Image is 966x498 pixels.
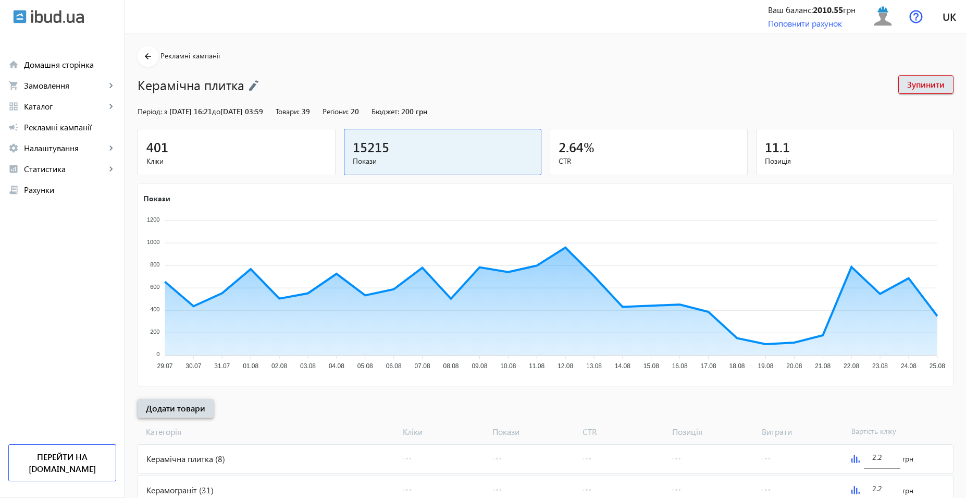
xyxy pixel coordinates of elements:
tspan: 600 [150,284,159,290]
div: Керамічна плитка (8) [138,445,399,473]
img: ibud.svg [13,10,27,23]
tspan: 30.07 [185,362,201,370]
tspan: 09.08 [472,362,487,370]
tspan: 1000 [147,239,159,245]
tspan: 11.08 [529,362,544,370]
mat-icon: keyboard_arrow_right [106,164,116,174]
span: Замовлення [24,80,106,91]
mat-icon: grid_view [8,101,19,112]
span: CTR [559,156,739,166]
tspan: 17.08 [701,362,716,370]
tspan: 03.08 [300,362,316,370]
span: Рахунки [24,185,116,195]
tspan: 01.08 [243,362,258,370]
span: Позиція [765,156,945,166]
tspan: 10.08 [500,362,516,370]
tspan: 14.08 [615,362,630,370]
span: Покази [488,426,578,438]
tspan: 22.08 [844,362,859,370]
mat-icon: arrow_back [142,50,155,63]
img: help.svg [909,10,923,23]
span: Витрати [758,426,847,438]
tspan: 19.08 [758,362,773,370]
mat-icon: keyboard_arrow_right [106,80,116,91]
img: user.svg [871,5,895,28]
span: 20 [351,106,359,116]
span: Домашня сторінка [24,59,116,70]
span: Категорія [138,426,399,438]
button: Зупинити [898,75,953,94]
tspan: 20.08 [786,362,802,370]
span: 401 [146,138,168,155]
tspan: 06.08 [386,362,402,370]
tspan: 13.08 [586,362,602,370]
span: Кліки [146,156,327,166]
h1: Керамічна плитка [138,76,888,94]
tspan: 07.08 [415,362,430,370]
tspan: 29.07 [157,362,172,370]
img: graph.svg [851,486,860,494]
tspan: 23.08 [872,362,888,370]
tspan: 31.07 [214,362,230,370]
tspan: 21.08 [815,362,831,370]
span: Товари: [276,106,300,116]
tspan: 15.08 [643,362,659,370]
span: CTR [578,426,668,438]
tspan: 12.08 [558,362,573,370]
span: Рекламні кампанії [160,51,220,60]
tspan: 0 [156,351,159,357]
mat-icon: receipt_long [8,185,19,195]
span: 39 [302,106,310,116]
mat-icon: keyboard_arrow_right [106,143,116,153]
tspan: 24.08 [901,362,917,370]
a: Перейти на [DOMAIN_NAME] [8,444,116,481]
tspan: 08.08 [443,362,459,370]
span: до [212,106,220,116]
tspan: 16.08 [672,362,688,370]
span: 200 грн [401,106,427,116]
span: Додати товари [146,403,205,414]
tspan: 800 [150,261,159,268]
span: uk [943,10,956,23]
span: Налаштування [24,143,106,153]
b: 2010.55 [813,4,843,15]
tspan: 04.08 [329,362,344,370]
mat-icon: settings [8,143,19,153]
tspan: 200 [150,329,159,335]
mat-icon: keyboard_arrow_right [106,101,116,112]
span: Статистика [24,164,106,174]
span: грн [902,485,913,496]
span: % [584,138,595,155]
span: 15215 [353,138,389,155]
button: Додати товари [138,399,214,418]
span: Покази [353,156,533,166]
tspan: 18.08 [729,362,745,370]
span: 11.1 [765,138,790,155]
span: Рекламні кампанії [24,122,116,132]
span: Позиція [668,426,758,438]
span: Вартість кліку [847,426,937,438]
tspan: 02.08 [271,362,287,370]
span: Каталог [24,101,106,112]
tspan: 25.08 [930,362,945,370]
a: Поповнити рахунок [768,18,842,29]
img: ibud_text.svg [31,10,84,23]
tspan: 1200 [147,216,159,223]
tspan: 400 [150,306,159,312]
span: Зупинити [907,79,945,90]
span: Регіони: [323,106,349,116]
tspan: 05.08 [357,362,373,370]
mat-icon: campaign [8,122,19,132]
span: Кліки [399,426,488,438]
mat-icon: analytics [8,164,19,174]
mat-icon: shopping_cart [8,80,19,91]
img: graph.svg [851,455,860,463]
span: 2.64 [559,138,584,155]
mat-icon: home [8,59,19,70]
text: Покази [143,193,170,203]
span: Бюджет: [371,106,399,116]
span: Період: з [138,106,167,116]
div: Ваш баланс: грн [768,4,856,16]
span: [DATE] 16:21 [DATE] 03:59 [169,106,263,116]
span: грн [902,454,913,464]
